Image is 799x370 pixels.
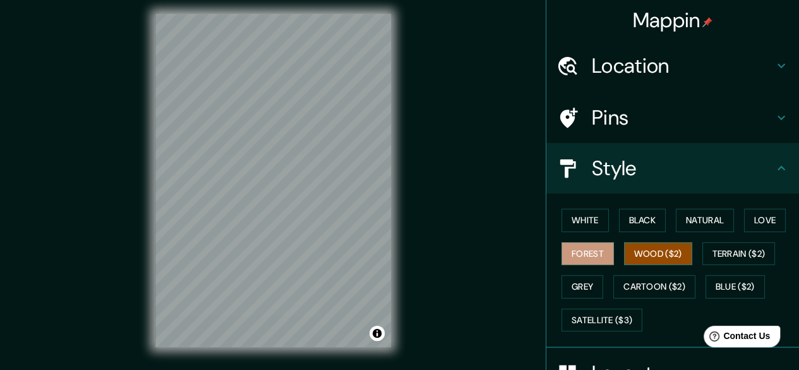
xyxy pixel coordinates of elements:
[702,17,712,27] img: pin-icon.png
[546,92,799,143] div: Pins
[592,156,774,181] h4: Style
[592,105,774,130] h4: Pins
[619,209,666,232] button: Black
[592,53,774,78] h4: Location
[562,242,614,266] button: Forest
[562,209,609,232] button: White
[676,209,734,232] button: Natural
[687,321,785,356] iframe: Help widget launcher
[562,309,642,332] button: Satellite ($3)
[633,8,713,33] h4: Mappin
[744,209,786,232] button: Love
[546,143,799,194] div: Style
[155,14,391,347] canvas: Map
[706,275,765,299] button: Blue ($2)
[624,242,692,266] button: Wood ($2)
[702,242,776,266] button: Terrain ($2)
[369,326,385,341] button: Toggle attribution
[613,275,695,299] button: Cartoon ($2)
[562,275,603,299] button: Grey
[546,40,799,91] div: Location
